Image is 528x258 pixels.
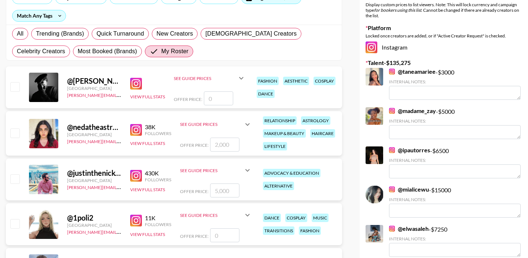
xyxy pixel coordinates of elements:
[17,47,65,56] span: Celebrity Creators
[389,118,521,124] div: Internal Notes:
[389,147,395,153] img: Instagram
[285,214,307,222] div: cosplay
[389,68,436,75] a: @taneamariee
[366,41,522,53] div: Instagram
[263,169,320,177] div: advocacy & education
[180,142,209,148] span: Offer Price:
[313,77,335,85] div: cosplay
[180,212,243,218] div: See Guide Prices
[130,215,142,226] img: Instagram
[389,157,521,163] div: Internal Notes:
[180,161,252,179] div: See Guide Prices
[157,29,193,38] span: New Creators
[174,97,202,102] span: Offer Price:
[67,137,210,144] a: [PERSON_NAME][EMAIL_ADDRESS][PERSON_NAME][DOMAIN_NAME]
[145,131,171,136] div: Followers
[130,232,165,237] button: View Full Stats
[67,213,121,222] div: @ 1poli2
[130,94,165,99] button: View Full Stats
[389,197,521,202] div: Internal Notes:
[301,116,330,125] div: astrology
[180,189,209,194] span: Offer Price:
[263,214,281,222] div: dance
[174,76,237,81] div: See Guide Prices
[130,78,142,90] img: Instagram
[67,178,121,183] div: [GEOGRAPHIC_DATA]
[389,225,521,257] div: - $ 7250
[145,170,171,177] div: 430K
[96,29,144,38] span: Quick Turnaround
[180,168,243,173] div: See Guide Prices
[263,226,294,235] div: transitions
[389,186,395,192] img: Instagram
[130,141,165,146] button: View Full Stats
[263,142,287,150] div: lifestyle
[210,138,239,152] input: 2,000
[130,187,165,192] button: View Full Stats
[366,41,377,53] img: Instagram
[145,222,171,227] div: Followers
[67,76,121,86] div: @ [PERSON_NAME].[PERSON_NAME]
[257,77,279,85] div: fashion
[374,7,421,13] em: for bookers using this list
[366,33,522,39] div: Locked once creators are added, or if "Active Creator Request" is checked.
[366,59,522,66] label: Talent - $ 135,275
[299,226,321,235] div: fashion
[389,107,436,115] a: @madame_zay
[145,177,171,182] div: Followers
[389,146,430,154] a: @ipautorres
[180,121,243,127] div: See Guide Prices
[263,182,294,190] div: alternative
[67,222,121,228] div: [GEOGRAPHIC_DATA]
[78,47,137,56] span: Most Booked (Brands)
[67,168,121,178] div: @ justinthenickofcrime
[366,2,522,18] div: Display custom prices to list viewers. Note: This will lock currency and campaign type . Cannot b...
[36,29,84,38] span: Trending (Brands)
[263,116,297,125] div: relationship
[389,225,429,232] a: @elwasaleh
[204,91,233,105] input: 0
[180,206,252,224] div: See Guide Prices
[180,233,209,239] span: Offer Price:
[366,24,522,32] label: Platform
[389,146,521,178] div: - $ 6500
[130,124,142,136] img: Instagram
[257,90,275,98] div: dance
[210,183,239,197] input: 5,000
[312,214,329,222] div: music
[130,170,142,182] img: Instagram
[174,69,246,87] div: See Guide Prices
[145,123,171,131] div: 38K
[263,129,306,138] div: makeup & beauty
[67,123,121,132] div: @ nedatheastrologer
[389,68,521,100] div: - $ 3000
[180,116,252,133] div: See Guide Prices
[310,129,335,138] div: haircare
[389,226,395,232] img: Instagram
[389,186,429,193] a: @mialicewu
[389,79,521,84] div: Internal Notes:
[283,77,309,85] div: aesthetic
[67,132,121,137] div: [GEOGRAPHIC_DATA]
[161,47,188,56] span: My Roster
[67,86,121,91] div: [GEOGRAPHIC_DATA]
[67,228,210,235] a: [PERSON_NAME][EMAIL_ADDRESS][PERSON_NAME][DOMAIN_NAME]
[389,186,521,218] div: - $ 15000
[67,91,210,98] a: [PERSON_NAME][EMAIL_ADDRESS][PERSON_NAME][DOMAIN_NAME]
[389,236,521,241] div: Internal Notes:
[389,107,521,139] div: - $ 5000
[12,10,66,21] div: Match Any Tags
[389,69,395,75] img: Instagram
[389,108,395,114] img: Instagram
[205,29,297,38] span: [DEMOGRAPHIC_DATA] Creators
[17,29,23,38] span: All
[145,214,171,222] div: 11K
[67,183,210,190] a: [PERSON_NAME][EMAIL_ADDRESS][PERSON_NAME][DOMAIN_NAME]
[210,228,239,242] input: 0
